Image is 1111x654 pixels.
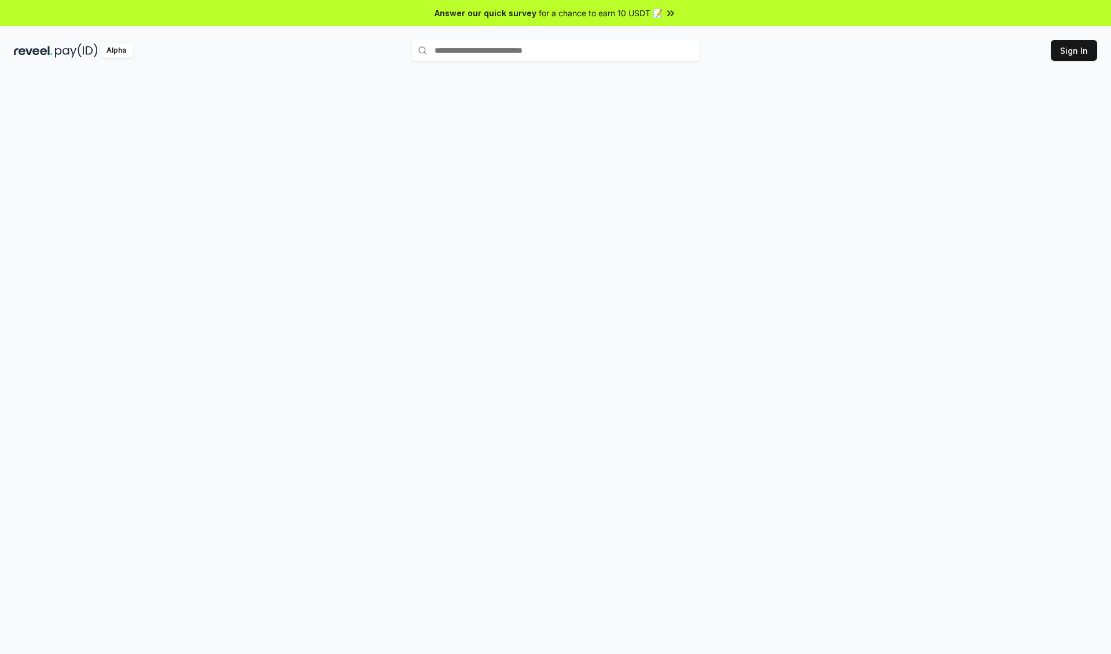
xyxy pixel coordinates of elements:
div: Alpha [100,43,133,58]
span: for a chance to earn 10 USDT 📝 [539,7,663,19]
span: Answer our quick survey [435,7,536,19]
img: reveel_dark [14,43,53,58]
img: pay_id [55,43,98,58]
button: Sign In [1051,40,1097,61]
